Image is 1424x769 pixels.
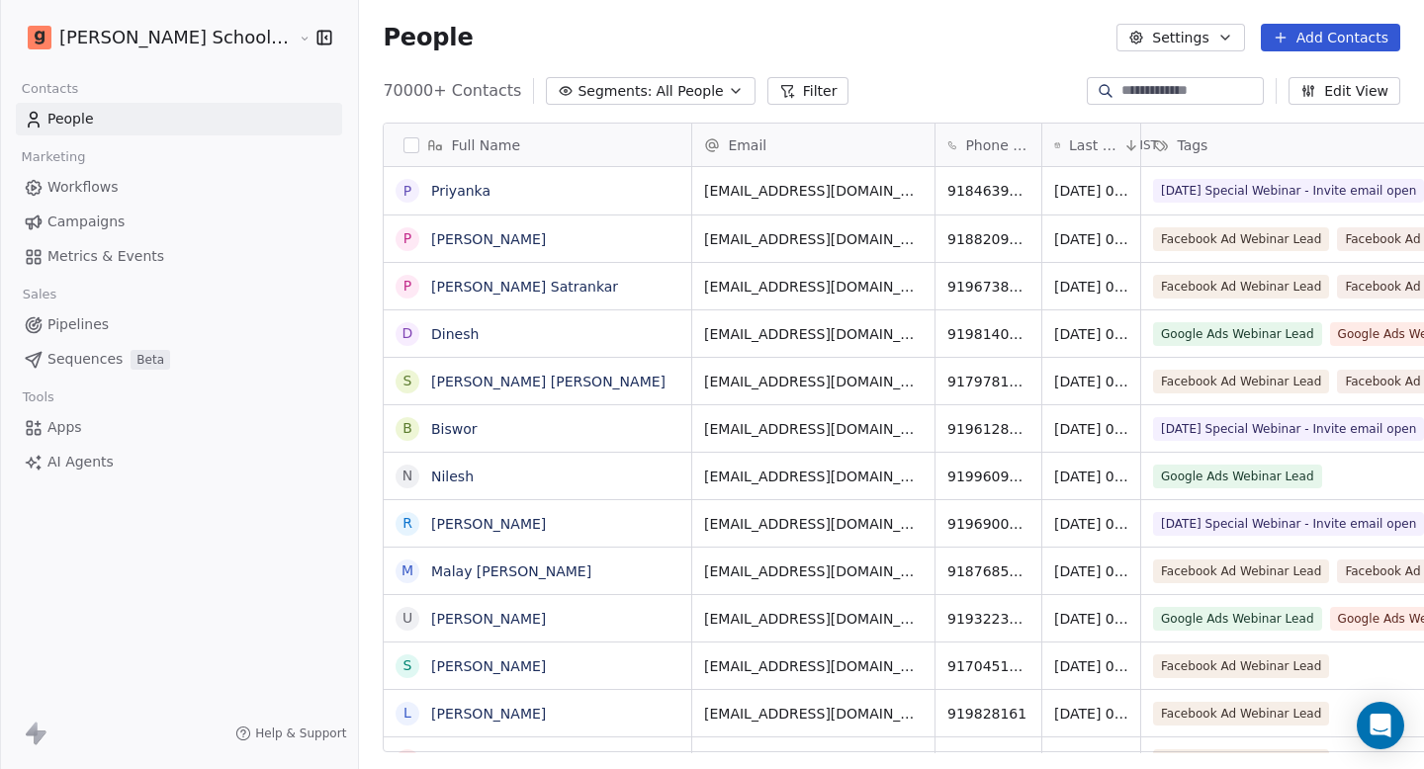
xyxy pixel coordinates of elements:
span: [EMAIL_ADDRESS][DOMAIN_NAME] [704,277,923,297]
span: [DATE] Special Webinar - Invite email open [1153,179,1424,203]
a: Apps [16,411,342,444]
button: Edit View [1289,77,1400,105]
a: Arjun [431,753,468,769]
span: 919322376104 [947,609,1029,629]
a: [PERSON_NAME] [431,516,546,532]
span: [EMAIL_ADDRESS][DOMAIN_NAME] [704,609,923,629]
span: Workflows [47,177,119,198]
span: [EMAIL_ADDRESS][DOMAIN_NAME] [704,372,923,391]
span: Google Ads Webinar Lead [1153,607,1322,631]
span: [DATE] 01:48 PM [1054,419,1128,439]
span: Full Name [451,135,520,155]
a: Priyanka [431,183,490,199]
div: Phone Number [935,124,1041,166]
a: Dinesh [431,326,479,342]
span: [EMAIL_ADDRESS][DOMAIN_NAME] [704,561,923,581]
span: [DATE] 01:48 PM [1054,229,1128,249]
div: L [403,703,411,724]
span: [DATE] 01:48 PM [1054,656,1128,676]
span: [DATE] Special Webinar - Invite email open [1153,512,1424,536]
span: [DATE] 01:48 PM [1054,372,1128,391]
div: N [402,466,412,486]
span: Apps [47,417,82,438]
span: [EMAIL_ADDRESS][DOMAIN_NAME] [704,656,923,676]
span: 918768504107 [947,561,1029,581]
span: All People [656,81,723,102]
span: Phone Number [965,135,1029,155]
span: [DATE] 01:48 PM [1054,561,1128,581]
a: Help & Support [235,726,346,741]
span: People [383,23,473,52]
span: Campaigns [47,212,125,232]
span: [DATE] 01:48 PM [1054,514,1128,534]
span: [DATE] 01:48 PM [1054,181,1128,201]
a: Workflows [16,171,342,204]
span: Beta [131,350,170,370]
a: [PERSON_NAME] [431,706,546,722]
div: D [402,323,413,344]
span: People [47,109,94,129]
span: Facebook Ad Webinar Lead [1153,275,1329,299]
span: Facebook Ad Webinar Lead [1153,559,1329,583]
div: M [401,560,413,581]
span: 918820947776 [947,229,1029,249]
span: Sequences [47,349,123,370]
a: [PERSON_NAME] [431,611,546,627]
button: [PERSON_NAME] School of Finance LLP [24,21,285,54]
span: [DATE] 01:48 PM [1054,609,1128,629]
a: AI Agents [16,446,342,478]
div: Full Name [384,124,691,166]
a: Biswor [431,421,478,437]
button: Filter [767,77,849,105]
a: SequencesBeta [16,343,342,376]
span: Sales [14,280,65,309]
span: [EMAIL_ADDRESS][DOMAIN_NAME] [704,467,923,486]
div: grid [384,167,692,753]
div: P [403,228,411,249]
a: Metrics & Events [16,240,342,273]
span: [DATE] Special Webinar - Invite email open [1153,417,1424,441]
span: Facebook Ad Webinar Lead [1153,370,1329,393]
span: Help & Support [255,726,346,741]
span: 70000+ Contacts [383,79,521,103]
div: B [403,418,413,439]
button: Settings [1116,24,1244,51]
div: P [403,181,411,202]
span: [EMAIL_ADDRESS][DOMAIN_NAME] [704,324,923,344]
span: [EMAIL_ADDRESS][DOMAIN_NAME] [704,419,923,439]
span: Metrics & Events [47,246,164,267]
span: 919960995064 [947,467,1029,486]
span: 919690022971 [947,514,1029,534]
div: R [403,513,413,534]
a: People [16,103,342,135]
span: Email [728,135,766,155]
span: 918463979537 [947,181,1029,201]
div: U [402,608,412,629]
button: Add Contacts [1261,24,1400,51]
span: [EMAIL_ADDRESS][DOMAIN_NAME] [704,229,923,249]
div: S [403,655,412,676]
span: [EMAIL_ADDRESS][DOMAIN_NAME] [704,181,923,201]
a: [PERSON_NAME] [431,658,546,674]
div: Open Intercom Messenger [1357,702,1404,749]
span: [DATE] 01:48 PM [1054,277,1128,297]
a: Nilesh [431,469,474,484]
span: 917978130398 [947,372,1029,391]
a: Campaigns [16,206,342,238]
span: [DATE] 01:48 PM [1054,324,1128,344]
span: Pipelines [47,314,109,335]
a: [PERSON_NAME] Satrankar [431,279,618,295]
div: Email [692,124,934,166]
a: [PERSON_NAME] [431,231,546,247]
span: [EMAIL_ADDRESS][DOMAIN_NAME] [704,514,923,534]
span: AI Agents [47,452,114,472]
span: 919673884666 [947,277,1029,297]
span: Facebook Ad Webinar Lead [1153,654,1329,678]
a: Pipelines [16,308,342,341]
span: [DATE] 01:48 PM [1054,704,1128,724]
span: [PERSON_NAME] School of Finance LLP [59,25,294,50]
span: [EMAIL_ADDRESS][DOMAIN_NAME] [704,704,923,724]
span: Last Activity Date [1069,135,1119,155]
span: Marketing [13,142,94,172]
span: Segments: [578,81,652,102]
